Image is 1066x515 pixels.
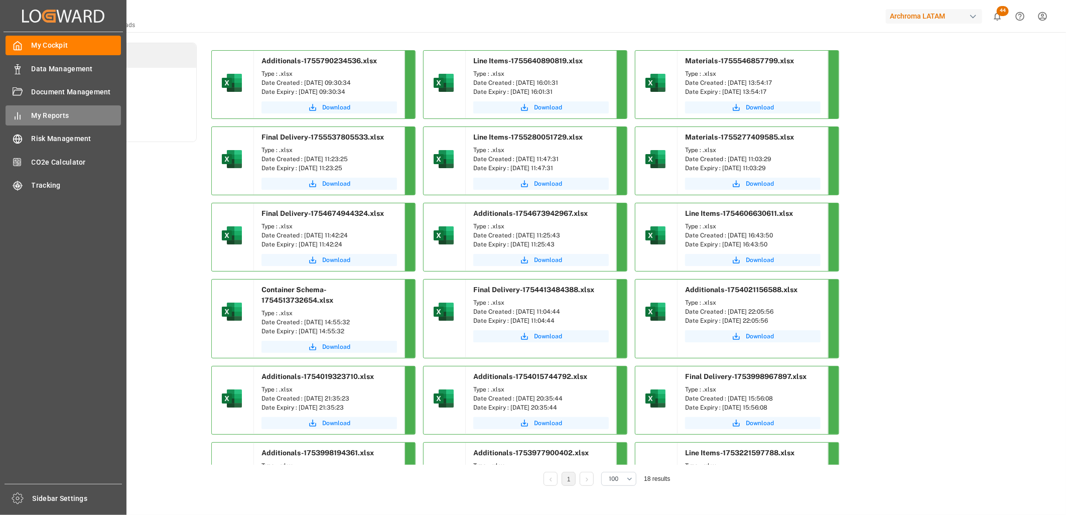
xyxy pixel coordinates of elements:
[685,209,793,217] span: Line Items-1754606630611.xlsx
[685,146,821,155] div: Type : .xlsx
[261,57,377,65] span: Additionals-1755790234536.xlsx
[643,300,668,324] img: microsoft-excel-2019--v1.png
[685,155,821,164] div: Date Created : [DATE] 11:03:29
[6,152,121,172] a: CO2e Calculator
[220,223,244,247] img: microsoft-excel-2019--v1.png
[261,318,397,327] div: Date Created : [DATE] 14:55:32
[473,146,609,155] div: Type : .xlsx
[261,417,397,429] button: Download
[432,463,456,487] img: microsoft-excel-2019--v1.png
[643,71,668,95] img: microsoft-excel-2019--v1.png
[6,59,121,78] a: Data Management
[261,155,397,164] div: Date Created : [DATE] 11:23:25
[261,164,397,173] div: Date Expiry : [DATE] 11:23:25
[261,309,397,318] div: Type : .xlsx
[644,475,670,482] span: 18 results
[685,240,821,249] div: Date Expiry : [DATE] 16:43:50
[685,178,821,190] button: Download
[32,110,121,121] span: My Reports
[685,286,797,294] span: Additionals-1754021156588.xlsx
[986,5,1009,28] button: show 44 new notifications
[685,254,821,266] button: Download
[220,147,244,171] img: microsoft-excel-2019--v1.png
[473,78,609,87] div: Date Created : [DATE] 16:01:31
[685,101,821,113] button: Download
[746,419,774,428] span: Download
[261,327,397,336] div: Date Expiry : [DATE] 14:55:32
[261,133,384,141] span: Final Delivery-1755537805533.xlsx
[261,461,397,470] div: Type : .xlsx
[261,231,397,240] div: Date Created : [DATE] 11:42:24
[601,472,636,486] button: open menu
[685,403,821,412] div: Date Expiry : [DATE] 15:56:08
[261,146,397,155] div: Type : .xlsx
[261,341,397,353] a: Download
[685,78,821,87] div: Date Created : [DATE] 13:54:17
[261,372,374,380] span: Additionals-1754019323710.xlsx
[261,178,397,190] a: Download
[261,101,397,113] button: Download
[685,449,794,457] span: Line Items-1753221597788.xlsx
[473,133,583,141] span: Line Items-1755280051729.xlsx
[432,300,456,324] img: microsoft-excel-2019--v1.png
[997,6,1009,16] span: 44
[220,71,244,95] img: microsoft-excel-2019--v1.png
[432,147,456,171] img: microsoft-excel-2019--v1.png
[473,101,609,113] button: Download
[534,255,562,265] span: Download
[432,223,456,247] img: microsoft-excel-2019--v1.png
[580,472,594,486] li: Next Page
[685,372,807,380] span: Final Delivery-1753998967897.xlsx
[32,40,121,51] span: My Cockpit
[261,78,397,87] div: Date Created : [DATE] 09:30:34
[473,222,609,231] div: Type : .xlsx
[261,449,374,457] span: Additionals-1753998194361.xlsx
[609,474,618,483] span: 100
[473,417,609,429] button: Download
[473,307,609,316] div: Date Created : [DATE] 11:04:44
[685,57,794,65] span: Materials-1755546857799.xlsx
[643,387,668,411] img: microsoft-excel-2019--v1.png
[473,254,609,266] button: Download
[685,222,821,231] div: Type : .xlsx
[261,394,397,403] div: Date Created : [DATE] 21:35:23
[322,103,350,112] span: Download
[473,330,609,342] button: Download
[562,472,576,486] li: 1
[322,255,350,265] span: Download
[261,69,397,78] div: Type : .xlsx
[473,316,609,325] div: Date Expiry : [DATE] 11:04:44
[685,417,821,429] a: Download
[473,69,609,78] div: Type : .xlsx
[473,57,583,65] span: Line Items-1755640890819.xlsx
[473,449,589,457] span: Additionals-1753977900402.xlsx
[685,461,821,470] div: Type : .xlsx
[220,387,244,411] img: microsoft-excel-2019--v1.png
[643,223,668,247] img: microsoft-excel-2019--v1.png
[685,164,821,173] div: Date Expiry : [DATE] 11:03:29
[473,394,609,403] div: Date Created : [DATE] 20:35:44
[473,385,609,394] div: Type : .xlsx
[685,385,821,394] div: Type : .xlsx
[6,82,121,102] a: Document Management
[685,298,821,307] div: Type : .xlsx
[685,133,794,141] span: Materials-1755277409585.xlsx
[6,105,121,125] a: My Reports
[322,179,350,188] span: Download
[322,419,350,428] span: Download
[261,403,397,412] div: Date Expiry : [DATE] 21:35:23
[746,332,774,341] span: Download
[32,180,121,191] span: Tracking
[261,254,397,266] button: Download
[746,103,774,112] span: Download
[32,64,121,74] span: Data Management
[6,36,121,55] a: My Cockpit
